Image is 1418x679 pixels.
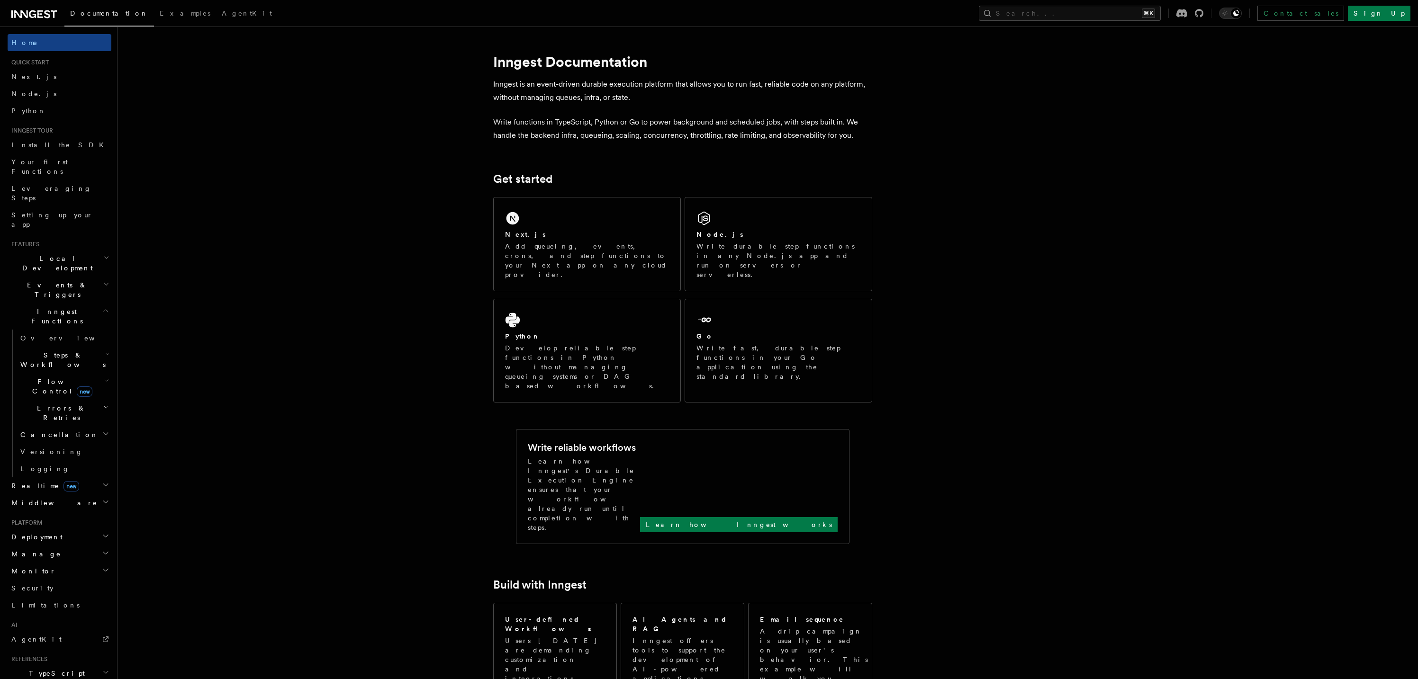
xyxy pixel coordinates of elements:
span: Security [11,584,54,592]
h2: Next.js [505,230,546,239]
span: Versioning [20,448,83,456]
span: Examples [160,9,210,17]
button: Realtimenew [8,477,111,494]
a: Contact sales [1257,6,1344,21]
span: Monitor [8,566,56,576]
a: Install the SDK [8,136,111,153]
h2: Write reliable workflows [528,441,636,454]
span: Inngest tour [8,127,53,134]
button: Deployment [8,528,111,545]
span: Events & Triggers [8,280,103,299]
span: Flow Control [17,377,104,396]
span: Home [11,38,38,47]
h2: Python [505,331,540,341]
span: Documentation [70,9,148,17]
button: Inngest Functions [8,303,111,330]
span: Realtime [8,481,79,491]
a: Node.jsWrite durable step functions in any Node.js app and run on servers or serverless. [685,197,872,291]
a: Next.jsAdd queueing, events, crons, and step functions to your Next app on any cloud provider. [493,197,681,291]
span: Node.js [11,90,56,98]
span: Leveraging Steps [11,185,91,202]
a: Node.js [8,85,111,102]
button: Local Development [8,250,111,277]
a: GoWrite fast, durable step functions in your Go application using the standard library. [685,299,872,402]
a: Security [8,580,111,597]
span: References [8,655,47,663]
p: Learn how Inngest's Durable Execution Engine ensures that your workflow already run until complet... [528,456,640,532]
button: Steps & Workflows [17,347,111,373]
button: Events & Triggers [8,277,111,303]
span: Features [8,241,39,248]
a: Python [8,102,111,119]
kbd: ⌘K [1142,9,1155,18]
span: Middleware [8,498,98,508]
span: Manage [8,549,61,559]
a: Get started [493,172,552,186]
h1: Inngest Documentation [493,53,872,70]
p: Write functions in TypeScript, Python or Go to power background and scheduled jobs, with steps bu... [493,116,872,142]
span: Local Development [8,254,103,273]
span: Limitations [11,601,80,609]
p: Write fast, durable step functions in your Go application using the standard library. [696,343,860,381]
button: Errors & Retries [17,400,111,426]
span: Quick start [8,59,49,66]
button: Cancellation [17,426,111,443]
span: Steps & Workflows [17,350,106,369]
span: new [77,386,92,397]
h2: Email sequence [760,615,844,624]
h2: AI Agents and RAG [632,615,734,634]
h2: Node.js [696,230,743,239]
span: Inngest Functions [8,307,102,326]
span: Python [11,107,46,115]
button: Toggle dark mode [1219,8,1242,19]
a: Sign Up [1348,6,1410,21]
div: Inngest Functions [8,330,111,477]
a: Documentation [64,3,154,27]
button: Monitor [8,563,111,580]
a: Logging [17,460,111,477]
button: Manage [8,545,111,563]
a: Learn how Inngest works [640,517,838,532]
span: Platform [8,519,43,527]
h2: Go [696,331,714,341]
a: Your first Functions [8,153,111,180]
span: AI [8,621,18,629]
button: Flow Controlnew [17,373,111,400]
p: Develop reliable step functions in Python without managing queueing systems or DAG based workflows. [505,343,669,391]
a: Versioning [17,443,111,460]
span: Install the SDK [11,141,109,149]
span: new [63,481,79,491]
span: Overview [20,334,118,342]
button: Search...⌘K [979,6,1161,21]
a: Setting up your app [8,206,111,233]
span: Logging [20,465,70,473]
a: AgentKit [216,3,278,26]
a: Home [8,34,111,51]
a: Next.js [8,68,111,85]
a: AgentKit [8,631,111,648]
span: Setting up your app [11,211,93,228]
a: Leveraging Steps [8,180,111,206]
span: Errors & Retries [17,403,103,422]
p: Learn how Inngest works [646,520,832,529]
button: Middleware [8,494,111,511]
a: Examples [154,3,216,26]
span: Cancellation [17,430,99,439]
a: Build with Inngest [493,578,587,591]
span: Deployment [8,532,63,542]
p: Add queueing, events, crons, and step functions to your Next app on any cloud provider. [505,241,669,279]
h2: User-defined Workflows [505,615,605,634]
p: Write durable step functions in any Node.js app and run on servers or serverless. [696,241,860,279]
span: AgentKit [222,9,272,17]
span: AgentKit [11,635,62,643]
a: Overview [17,330,111,347]
span: Next.js [11,73,56,80]
a: PythonDevelop reliable step functions in Python without managing queueing systems or DAG based wo... [493,299,681,402]
span: Your first Functions [11,158,68,175]
p: Inngest is an event-driven durable execution platform that allows you to run fast, reliable code ... [493,78,872,104]
a: Limitations [8,597,111,614]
